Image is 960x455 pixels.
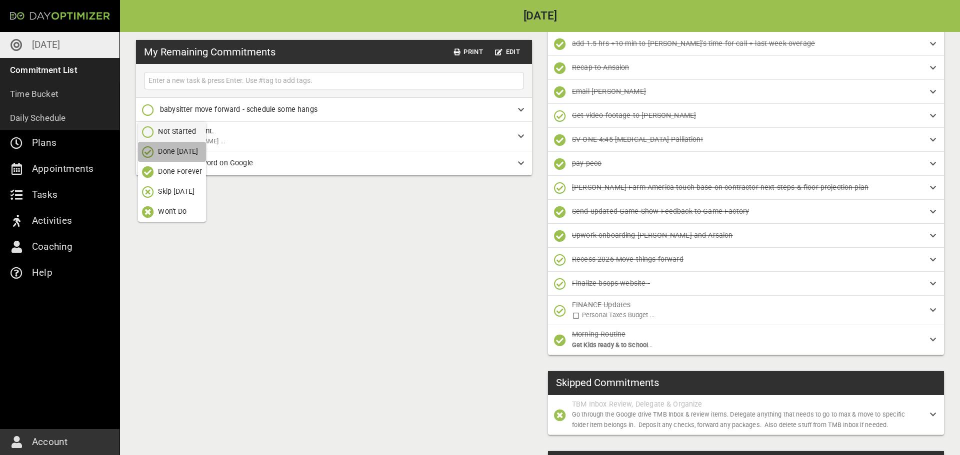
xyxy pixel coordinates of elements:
[158,186,194,197] p: Skip [DATE]
[120,10,960,22] h2: [DATE]
[450,44,487,60] button: Print
[146,74,521,87] input: Enter a new task & press Enter. Use #tag to add tags.
[138,122,206,142] button: Not Started
[454,46,483,58] span: Print
[572,63,629,71] span: Recap to Ansalon
[491,44,524,60] button: Edit
[158,206,186,217] p: Won't Do
[136,151,532,175] div: change password on Google
[648,341,652,349] span: ...
[572,111,696,119] span: Get video footage to [PERSON_NAME]
[32,161,93,177] p: Appointments
[548,56,944,80] div: Recap to Ansalon
[548,80,944,104] div: Email [PERSON_NAME]
[158,126,196,137] p: Not Started
[572,207,749,215] span: Send updated Game Show Feedback to Game Factory
[32,239,73,255] p: Coaching
[572,279,650,287] span: Finalize bsops website -
[548,272,944,296] div: Finalize bsops website -
[572,183,868,191] span: [PERSON_NAME] Farm America touch base on contractor next steps & floor projection plan
[556,375,659,390] h3: Skipped Commitments
[572,411,905,429] span: Go through the Google drive TMB Inbox & review items. Delegate anything that needs to go to max &...
[10,87,58,101] p: Time Bucket
[572,39,815,47] span: add 1.5 hrs +10 min to [PERSON_NAME]'s time for call + last week overage
[572,159,601,167] span: pay peco
[136,98,532,122] div: babysitter move forward - schedule some hangs
[136,122,532,151] div: Dev team mgmt. [PERSON_NAME] ...
[572,330,625,338] span: Morning Routine
[32,265,52,281] p: Help
[548,128,944,152] div: SV ONE 4:45 [MEDICAL_DATA] Palliation!
[548,296,944,325] div: FINANCE Updates Personal Taxes Budget ...
[158,146,198,157] p: Done [DATE]
[495,46,520,58] span: Edit
[160,105,317,113] span: babysitter move forward - schedule some hangs
[32,187,57,203] p: Tasks
[572,255,683,263] span: Recess 2026 Move things forward
[548,200,944,224] div: Send updated Game Show Feedback to Game Factory
[32,434,67,450] p: Account
[138,162,206,182] button: Done Forever
[158,166,202,177] p: Done Forever
[548,224,944,248] div: Upwork onboarding [PERSON_NAME] and Arsalon
[548,32,944,56] div: add 1.5 hrs +10 min to [PERSON_NAME]'s time for call + last week overage
[548,152,944,176] div: pay peco
[144,44,275,59] h3: My Remaining Commitments
[572,87,646,95] span: Email [PERSON_NAME]
[548,104,944,128] div: Get video footage to [PERSON_NAME]
[10,111,66,125] p: Daily Schedule
[572,341,648,349] span: Get Kids ready & to School
[582,311,654,319] span: Personal Taxes Budget ...
[572,135,703,143] span: SV ONE 4:45 [MEDICAL_DATA] Palliation!
[548,395,944,435] div: TBM Inbox Review, Delegate & OrganizeGo through the Google drive TMB Inbox & review items. Delega...
[548,176,944,200] div: [PERSON_NAME] Farm America touch base on contractor next steps & floor projection plan
[32,135,56,151] p: Plans
[10,12,110,20] img: Day Optimizer
[138,142,206,162] button: Done [DATE]
[548,325,944,355] div: Morning RoutineGet Kids ready & to School...
[138,182,206,202] button: Skip [DATE]
[32,37,60,53] p: [DATE]
[572,301,630,309] span: FINANCE Updates
[138,202,206,222] button: Won't Do
[572,231,733,239] span: Upwork onboarding [PERSON_NAME] and Arsalon
[572,400,702,408] span: TBM Inbox Review, Delegate & Organize
[160,159,253,167] span: change password on Google
[32,213,72,229] p: Activities
[10,63,77,77] p: Commitment List
[548,248,944,272] div: Recess 2026 Move things forward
